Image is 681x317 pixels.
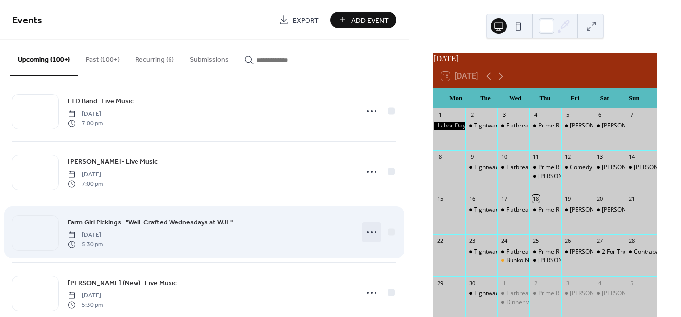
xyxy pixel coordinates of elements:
[500,237,508,245] div: 24
[530,89,560,108] div: Thu
[506,206,570,214] div: Flatbread Wednesdays!
[628,279,635,286] div: 5
[468,279,476,286] div: 30
[532,279,540,286] div: 2
[564,237,572,245] div: 26
[532,153,540,160] div: 11
[570,206,648,214] div: [PERSON_NAME]- Live Music
[78,40,128,75] button: Past (100+)
[506,122,570,130] div: Flatbread Wednesdays!
[471,89,500,108] div: Tue
[497,206,529,214] div: Flatbread Wednesdays!
[593,289,625,298] div: Jared Graham- Live Music
[497,163,529,172] div: Flatbread Wednesdays!
[561,206,593,214] div: Bryson Evans- Live Music
[602,289,680,298] div: [PERSON_NAME]- Live Music
[570,122,667,130] div: [PERSON_NAME] (New) - Live Music
[529,256,561,265] div: Owen Barnhart (New)- Live Music
[272,12,326,28] a: Export
[500,111,508,119] div: 3
[68,300,103,309] span: 5:30 pm
[128,40,182,75] button: Recurring (6)
[529,122,561,130] div: Prime Rib Thursdays/Kids Eat Free
[433,53,657,64] div: [DATE]
[602,248,660,256] div: 2 For The Apocalypse
[68,218,233,228] span: Farm Girl Pickings- "Well-Crafted Wednesdays at WJL"
[570,163,609,172] div: Comedy Night
[474,289,561,298] div: Tightwad Tuesdays- Taco Night!
[532,237,540,245] div: 25
[436,195,443,202] div: 15
[560,89,589,108] div: Fri
[570,289,666,298] div: [PERSON_NAME] (New)- Live Music
[10,40,78,76] button: Upcoming (100+)
[628,195,635,202] div: 21
[182,40,237,75] button: Submissions
[465,248,497,256] div: Tightwad Tuesdays- Taco Night!
[506,248,570,256] div: Flatbread Wednesdays!
[465,122,497,130] div: Tightwad Tuesdays- Taco Night!
[330,12,396,28] button: Add Event
[465,206,497,214] div: Tightwad Tuesdays- Taco Night!
[625,163,657,172] div: Jeff Davis- Patio Series
[506,289,570,298] div: Flatbread Wednesdays!
[68,291,103,300] span: [DATE]
[68,217,233,228] a: Farm Girl Pickings- "Well-Crafted Wednesdays at WJL"
[529,289,561,298] div: Prime Rib Thursdays/Kids Eat Free
[497,298,529,307] div: Dinner with Melissa the Medium
[497,248,529,256] div: Flatbread Wednesdays!
[593,122,625,130] div: Anderson Koenig (New)- Live Music
[474,248,561,256] div: Tightwad Tuesdays- Taco Night!
[561,122,593,130] div: Shane Scheib (New) - Live Music
[68,95,134,107] a: LTD Band- Live Music
[564,279,572,286] div: 3
[497,122,529,130] div: Flatbread Wednesdays!
[501,89,530,108] div: Wed
[596,279,603,286] div: 4
[68,179,103,188] span: 7:00 pm
[589,89,619,108] div: Sat
[474,122,561,130] div: Tightwad Tuesdays- Taco Night!
[506,298,620,307] div: Dinner with [PERSON_NAME] the Medium
[538,289,632,298] div: Prime Rib Thursdays/Kids Eat Free
[68,277,177,288] a: [PERSON_NAME] (New)- Live Music
[593,163,625,172] div: Eric Link- Live Music
[628,237,635,245] div: 28
[529,248,561,256] div: Prime Rib Thursdays/Kids Eat Free
[602,163,680,172] div: [PERSON_NAME]- Live Music
[68,156,158,167] a: [PERSON_NAME]- Live Music
[593,248,625,256] div: 2 For The Apocalypse
[596,195,603,202] div: 20
[68,278,177,288] span: [PERSON_NAME] (New)- Live Music
[68,157,158,167] span: [PERSON_NAME]- Live Music
[596,111,603,119] div: 6
[625,248,657,256] div: Contraband Band- Patio Series
[506,163,570,172] div: Flatbread Wednesdays!
[628,153,635,160] div: 14
[497,256,529,265] div: Bunko Night-Well Crafted Wednesdays at WJL!
[468,111,476,119] div: 2
[506,256,632,265] div: Bunko Night-Well Crafted Wednesdays at WJL!
[532,111,540,119] div: 4
[68,231,103,240] span: [DATE]
[68,170,103,179] span: [DATE]
[465,289,497,298] div: Tightwad Tuesdays- Taco Night!
[441,89,471,108] div: Mon
[468,153,476,160] div: 9
[529,163,561,172] div: Prime Rib Thursdays/Kids Eat Free
[12,11,42,30] span: Events
[628,111,635,119] div: 7
[465,163,497,172] div: Tightwad Tuesdays- Taco Night!
[468,237,476,245] div: 23
[529,206,561,214] div: Prime Rib Thursdays/Kids Eat Free
[596,237,603,245] div: 27
[561,248,593,256] div: Cody Bartles- Live Music
[538,172,615,181] div: [PERSON_NAME]-Live Music
[474,206,561,214] div: Tightwad Tuesdays- Taco Night!
[532,195,540,202] div: 18
[293,15,319,26] span: Export
[474,163,561,172] div: Tightwad Tuesdays- Taco Night!
[538,206,632,214] div: Prime Rib Thursdays/Kids Eat Free
[570,248,648,256] div: [PERSON_NAME]- Live Music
